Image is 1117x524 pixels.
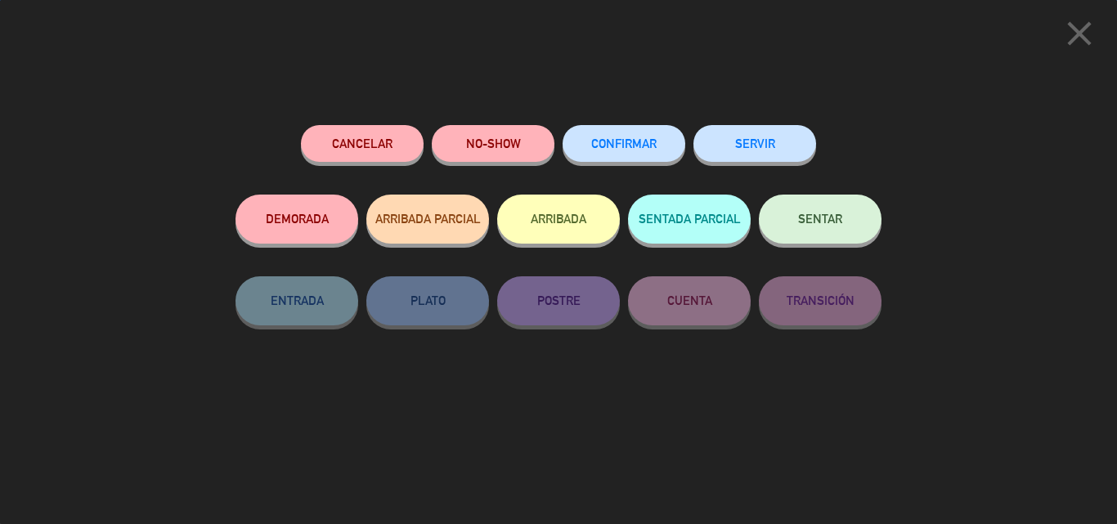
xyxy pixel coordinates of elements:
[366,195,489,244] button: ARRIBADA PARCIAL
[1054,12,1105,60] button: close
[798,212,842,226] span: SENTAR
[591,137,657,150] span: CONFIRMAR
[1059,13,1100,54] i: close
[301,125,424,162] button: Cancelar
[497,195,620,244] button: ARRIBADA
[236,195,358,244] button: DEMORADA
[563,125,685,162] button: CONFIRMAR
[693,125,816,162] button: SERVIR
[759,276,881,325] button: TRANSICIÓN
[628,276,751,325] button: CUENTA
[759,195,881,244] button: SENTAR
[366,276,489,325] button: PLATO
[497,276,620,325] button: POSTRE
[236,276,358,325] button: ENTRADA
[628,195,751,244] button: SENTADA PARCIAL
[432,125,554,162] button: NO-SHOW
[375,212,481,226] span: ARRIBADA PARCIAL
